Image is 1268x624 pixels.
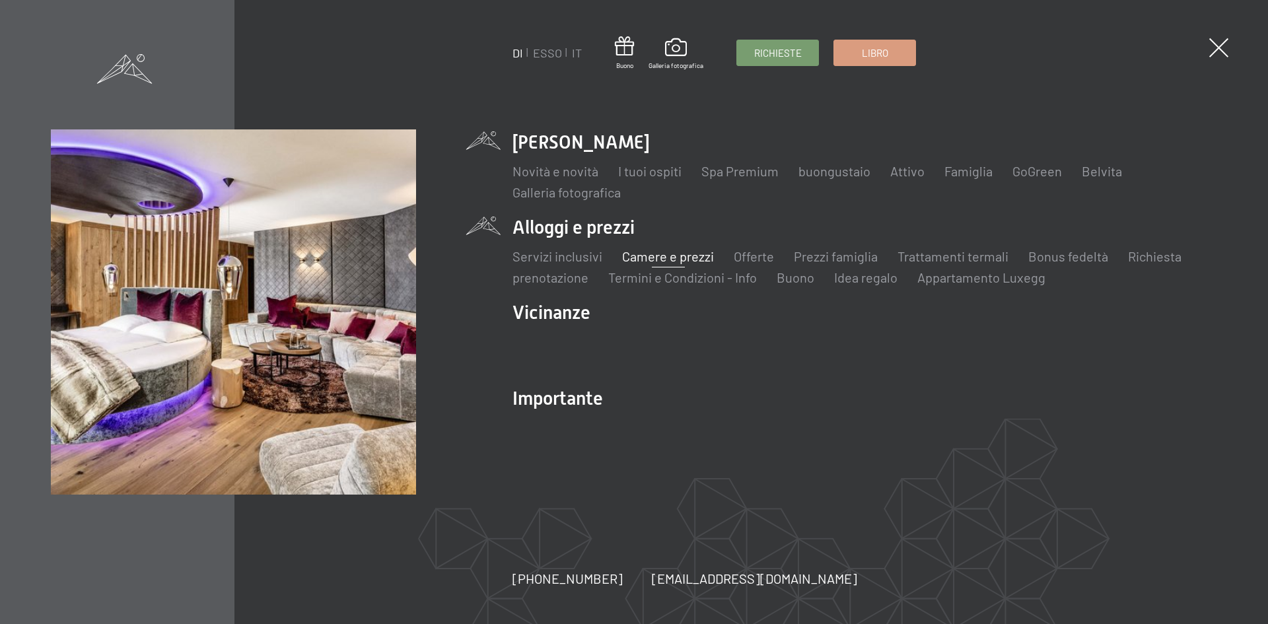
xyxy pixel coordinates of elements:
a: GoGreen [1012,163,1062,179]
a: Offerte [734,248,774,264]
a: DI [512,46,523,60]
a: Appartamento Luxegg [917,269,1045,285]
font: Galleria fotografica [649,61,703,69]
img: Wellness Hotel Alto Adige SCHWARZENSTEIN - Vacanza benessere nelle Alpi [51,129,416,495]
font: Buono [616,61,633,69]
a: Libro [834,40,915,65]
a: Spa Premium [701,163,779,179]
a: Richieste [737,40,818,65]
a: IT [572,46,582,60]
a: [EMAIL_ADDRESS][DOMAIN_NAME] [652,569,857,588]
font: Richieste [754,47,802,59]
a: Termini e Condizioni - Info [608,269,757,285]
a: Buono [777,269,814,285]
a: Idea regalo [834,269,898,285]
a: I tuoi ospiti [618,163,682,179]
a: Trattamenti termali [898,248,1008,264]
a: Galleria fotografica [512,184,621,200]
a: Camere e prezzi [622,248,714,264]
a: Famiglia [944,163,993,179]
a: Belvita [1082,163,1122,179]
a: Prezzi famiglia [794,248,878,264]
a: Bonus fedeltà [1028,248,1108,264]
a: Servizi inclusivi [512,248,602,264]
a: Attivo [890,163,925,179]
a: ESSO [533,46,562,60]
a: buongustaio [798,163,870,179]
a: prenotazione [512,269,588,285]
font: [EMAIL_ADDRESS][DOMAIN_NAME] [652,571,857,586]
a: [PHONE_NUMBER] [512,569,623,588]
font: Libro [862,47,888,59]
a: Richiesta [1128,248,1181,264]
font: [PHONE_NUMBER] [512,571,623,586]
a: Novità e novità [512,163,598,179]
a: Buono [615,36,634,70]
a: Galleria fotografica [649,38,703,70]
